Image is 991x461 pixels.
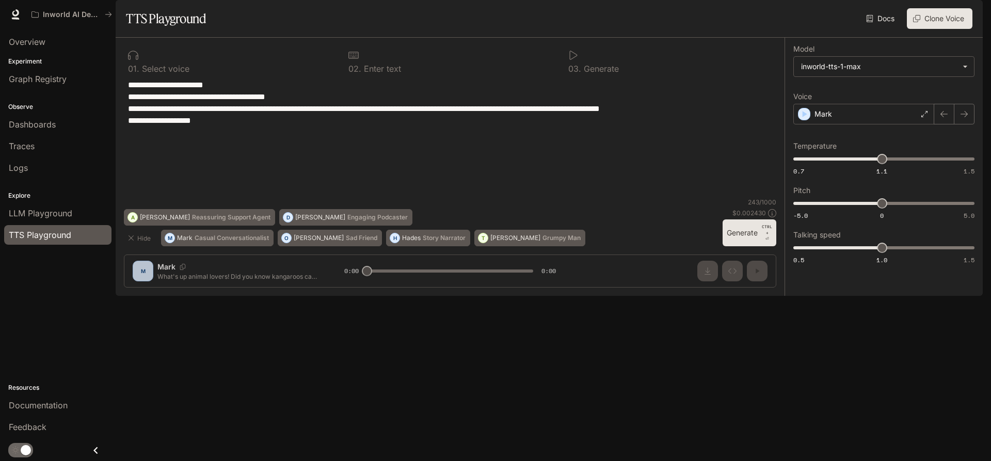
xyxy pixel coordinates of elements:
[283,209,293,226] div: D
[490,235,540,241] p: [PERSON_NAME]
[723,219,776,246] button: GenerateCTRL +⏎
[793,142,837,150] p: Temperature
[43,10,101,19] p: Inworld AI Demos
[282,230,291,246] div: O
[964,211,974,220] span: 5.0
[793,93,812,100] p: Voice
[165,230,174,246] div: M
[478,230,488,246] div: T
[27,4,117,25] button: All workspaces
[793,187,810,194] p: Pitch
[386,230,470,246] button: HHadesStory Narrator
[876,167,887,176] span: 1.1
[762,224,772,236] p: CTRL +
[192,214,270,220] p: Reassuring Support Agent
[880,211,884,220] span: 0
[124,230,157,246] button: Hide
[814,109,832,119] p: Mark
[140,214,190,220] p: [PERSON_NAME]
[177,235,193,241] p: Mark
[864,8,899,29] a: Docs
[907,8,972,29] button: Clone Voice
[793,167,804,176] span: 0.7
[423,235,466,241] p: Story Narrator
[793,256,804,264] span: 0.5
[964,167,974,176] span: 1.5
[568,65,581,73] p: 0 3 .
[361,65,401,73] p: Enter text
[139,65,189,73] p: Select voice
[390,230,399,246] div: H
[581,65,619,73] p: Generate
[279,209,412,226] button: D[PERSON_NAME]Engaging Podcaster
[126,8,206,29] h1: TTS Playground
[128,209,137,226] div: A
[762,224,772,242] p: ⏎
[128,65,139,73] p: 0 1 .
[542,235,581,241] p: Grumpy Man
[195,235,269,241] p: Casual Conversationalist
[124,209,275,226] button: A[PERSON_NAME]Reassuring Support Agent
[295,214,345,220] p: [PERSON_NAME]
[474,230,585,246] button: T[PERSON_NAME]Grumpy Man
[161,230,274,246] button: MMarkCasual Conversationalist
[964,256,974,264] span: 1.5
[278,230,382,246] button: O[PERSON_NAME]Sad Friend
[348,65,361,73] p: 0 2 .
[793,211,808,220] span: -5.0
[346,235,377,241] p: Sad Friend
[794,57,974,76] div: inworld-tts-1-max
[801,61,957,72] div: inworld-tts-1-max
[347,214,408,220] p: Engaging Podcaster
[793,231,841,239] p: Talking speed
[876,256,887,264] span: 1.0
[294,235,344,241] p: [PERSON_NAME]
[402,235,421,241] p: Hades
[793,45,814,53] p: Model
